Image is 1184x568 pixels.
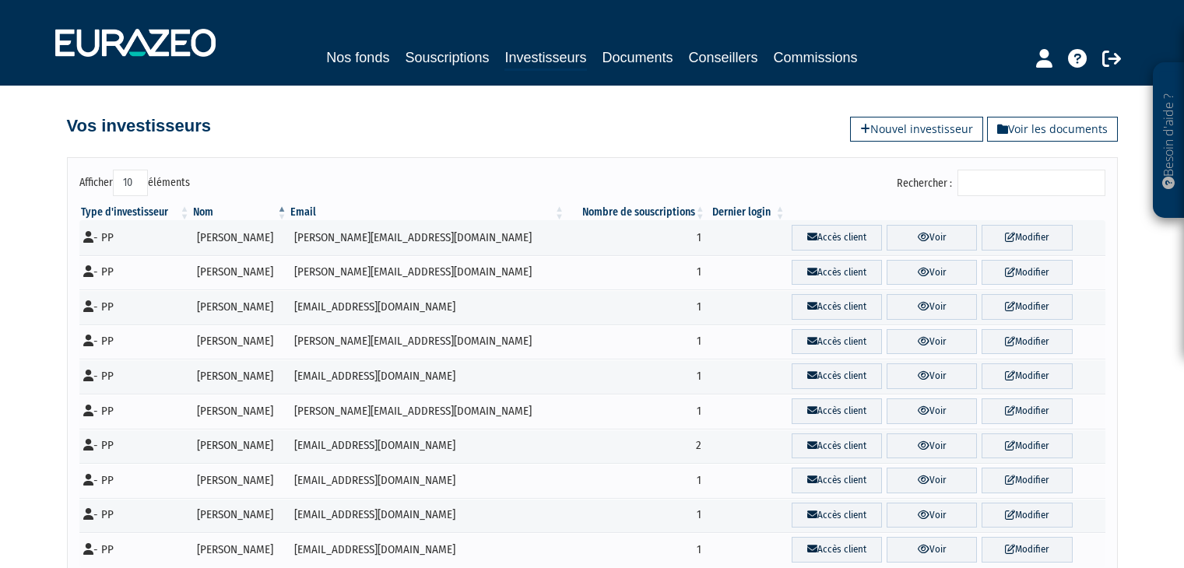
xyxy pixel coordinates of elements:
a: Souscriptions [405,47,489,68]
a: Accès client [792,433,882,459]
td: [PERSON_NAME] [191,463,289,498]
a: Modifier [982,225,1072,251]
td: [PERSON_NAME] [191,324,289,359]
a: Voir les documents [987,117,1118,142]
a: Investisseurs [504,47,586,71]
a: Nouvel investisseur [850,117,983,142]
td: [EMAIL_ADDRESS][DOMAIN_NAME] [289,463,566,498]
select: Afficheréléments [113,170,148,196]
td: [PERSON_NAME] [191,220,289,255]
a: Commissions [774,47,858,68]
td: - PP [79,255,191,290]
td: 1 [566,394,707,429]
td: [PERSON_NAME][EMAIL_ADDRESS][DOMAIN_NAME] [289,255,566,290]
td: [PERSON_NAME][EMAIL_ADDRESS][DOMAIN_NAME] [289,324,566,359]
a: Accès client [792,468,882,493]
a: Documents [603,47,673,68]
td: [PERSON_NAME] [191,498,289,533]
td: 1 [566,220,707,255]
td: 1 [566,532,707,567]
a: Modifier [982,503,1072,528]
a: Voir [887,294,977,320]
a: Modifier [982,537,1072,563]
td: 1 [566,289,707,324]
td: [PERSON_NAME] [191,394,289,429]
a: Nos fonds [326,47,389,68]
a: Modifier [982,433,1072,459]
a: Accès client [792,537,882,563]
td: [EMAIL_ADDRESS][DOMAIN_NAME] [289,498,566,533]
td: 1 [566,359,707,394]
label: Rechercher : [897,170,1105,196]
td: [PERSON_NAME][EMAIL_ADDRESS][DOMAIN_NAME] [289,394,566,429]
td: 1 [566,498,707,533]
input: Rechercher : [957,170,1105,196]
td: 1 [566,463,707,498]
a: Modifier [982,260,1072,286]
th: &nbsp; [787,205,1105,220]
td: - PP [79,289,191,324]
img: 1732889491-logotype_eurazeo_blanc_rvb.png [55,29,216,57]
td: [PERSON_NAME][EMAIL_ADDRESS][DOMAIN_NAME] [289,220,566,255]
th: Nombre de souscriptions : activer pour trier la colonne par ordre croissant [566,205,707,220]
td: 1 [566,255,707,290]
h4: Vos investisseurs [67,117,211,135]
a: Modifier [982,363,1072,389]
th: Email : activer pour trier la colonne par ordre croissant [289,205,566,220]
a: Accès client [792,260,882,286]
a: Accès client [792,398,882,424]
a: Voir [887,398,977,424]
td: [EMAIL_ADDRESS][DOMAIN_NAME] [289,359,566,394]
a: Voir [887,363,977,389]
td: [PERSON_NAME] [191,429,289,464]
td: [EMAIL_ADDRESS][DOMAIN_NAME] [289,532,566,567]
td: - PP [79,463,191,498]
th: Type d'investisseur : activer pour trier la colonne par ordre croissant [79,205,191,220]
td: 2 [566,429,707,464]
td: - PP [79,429,191,464]
a: Accès client [792,329,882,355]
a: Voir [887,225,977,251]
a: Accès client [792,294,882,320]
td: 1 [566,324,707,359]
a: Accès client [792,503,882,528]
td: [PERSON_NAME] [191,289,289,324]
a: Voir [887,468,977,493]
a: Voir [887,503,977,528]
a: Modifier [982,294,1072,320]
td: - PP [79,532,191,567]
th: Nom : activer pour trier la colonne par ordre d&eacute;croissant [191,205,289,220]
td: - PP [79,324,191,359]
a: Voir [887,537,977,563]
td: [PERSON_NAME] [191,532,289,567]
td: [EMAIL_ADDRESS][DOMAIN_NAME] [289,289,566,324]
a: Voir [887,260,977,286]
td: [PERSON_NAME] [191,359,289,394]
label: Afficher éléments [79,170,190,196]
a: Voir [887,329,977,355]
a: Accès client [792,225,882,251]
a: Conseillers [689,47,758,68]
p: Besoin d'aide ? [1160,71,1178,211]
a: Modifier [982,329,1072,355]
td: - PP [79,498,191,533]
td: [PERSON_NAME] [191,255,289,290]
td: - PP [79,359,191,394]
a: Voir [887,433,977,459]
a: Accès client [792,363,882,389]
td: - PP [79,220,191,255]
td: [EMAIL_ADDRESS][DOMAIN_NAME] [289,429,566,464]
td: - PP [79,394,191,429]
th: Dernier login : activer pour trier la colonne par ordre croissant [707,205,787,220]
a: Modifier [982,398,1072,424]
a: Modifier [982,468,1072,493]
